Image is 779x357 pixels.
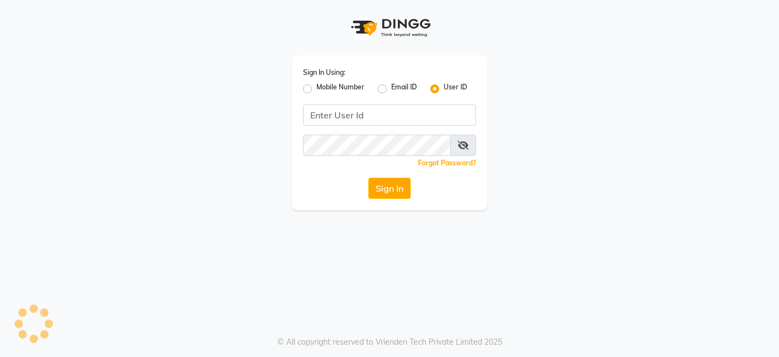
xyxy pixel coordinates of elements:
[391,82,417,96] label: Email ID
[444,82,467,96] label: User ID
[303,104,476,126] input: Username
[303,68,345,78] label: Sign In Using:
[418,159,476,167] a: Forgot Password?
[345,11,434,44] img: logo1.svg
[316,82,364,96] label: Mobile Number
[368,178,411,199] button: Sign In
[303,135,451,156] input: Username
